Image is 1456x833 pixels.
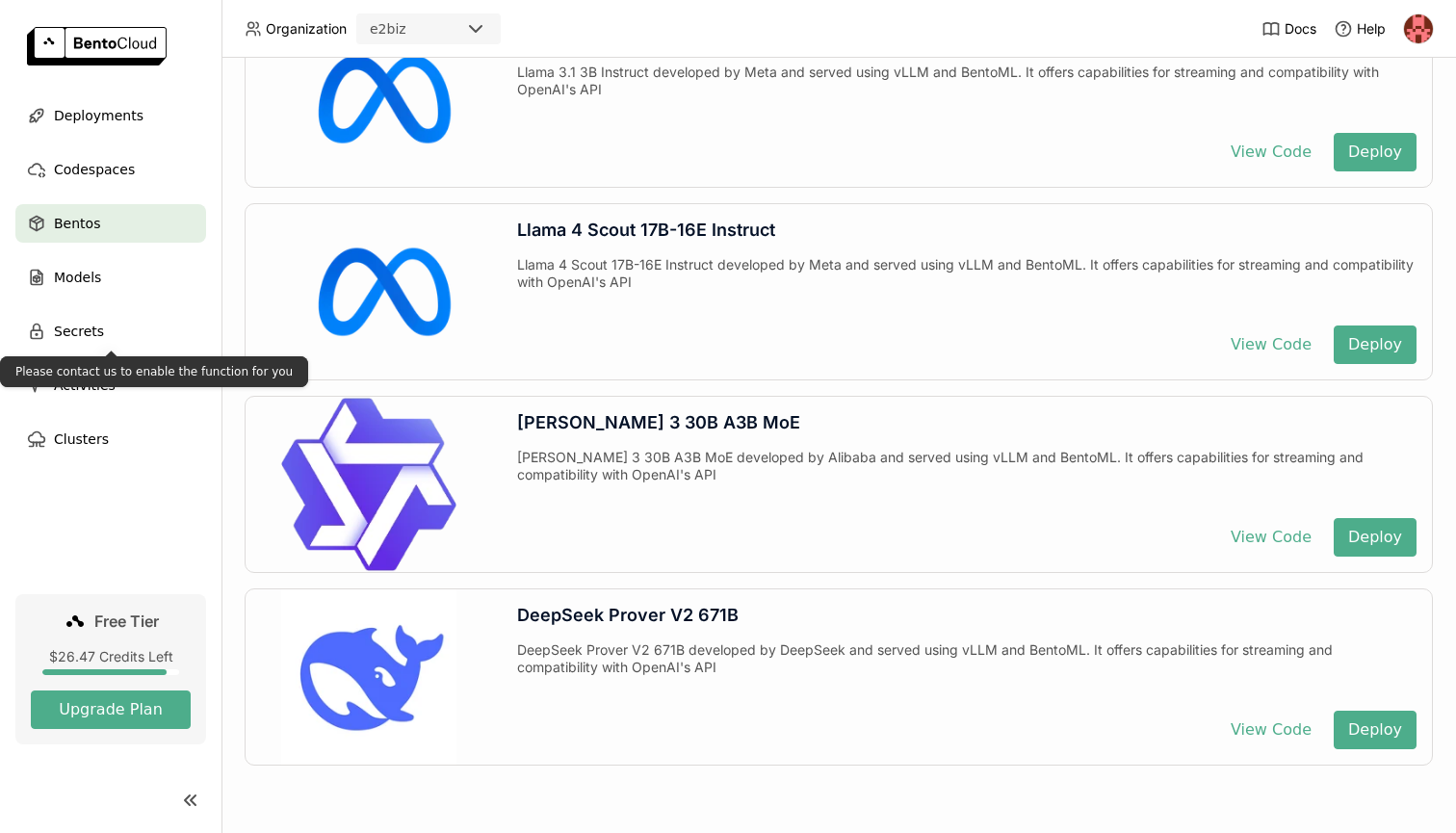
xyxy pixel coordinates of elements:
[15,420,206,458] a: Clusters
[517,64,1417,117] div: Llama 3.1 3B Instruct developed by Meta and served using vLLM and BentoML. It offers capabilities...
[1216,133,1326,171] button: View Code
[517,220,1417,241] div: Llama 4 Scout 17B-16E Instruct
[15,96,206,135] a: Deployments
[54,104,143,127] span: Deployments
[266,20,347,38] span: Organization
[1216,518,1326,557] button: View Code
[281,204,456,379] img: Llama 4 Scout 17B-16E Instruct
[517,412,1417,433] div: [PERSON_NAME] 3 30B A3B MoE
[31,648,191,665] div: $26.47 Credits Left
[281,589,456,765] img: DeepSeek Prover V2 671B
[27,27,167,65] img: logo
[517,641,1417,695] div: DeepSeek Prover V2 671B developed by DeepSeek and served using vLLM and BentoML. It offers capabi...
[1334,19,1386,39] div: Help
[54,212,100,235] span: Bentos
[517,256,1417,310] div: Llama 4 Scout 17B-16E Instruct developed by Meta and served using vLLM and BentoML. It offers cap...
[281,12,456,187] img: Llama 3.1 3B Instruct
[1261,19,1316,39] a: Docs
[15,150,206,189] a: Codespaces
[281,397,456,572] img: Qwen 3 30B A3B MoE
[517,449,1417,503] div: [PERSON_NAME] 3 30B A3B MoE developed by Alibaba and served using vLLM and BentoML. It offers cap...
[1334,325,1417,364] button: Deploy
[15,312,206,351] a: Secrets
[1357,20,1386,38] span: Help
[1334,133,1417,171] button: Deploy
[31,690,191,729] button: Upgrade Plan
[15,258,206,297] a: Models
[1285,20,1316,38] span: Docs
[54,158,135,181] span: Codespaces
[370,19,406,39] div: e2biz
[54,428,109,451] span: Clusters
[1404,14,1433,43] img: Sebastián Cepeda
[1216,325,1326,364] button: View Code
[94,612,159,631] span: Free Tier
[517,605,1417,626] div: DeepSeek Prover V2 671B
[15,204,206,243] a: Bentos
[54,320,104,343] span: Secrets
[1334,711,1417,749] button: Deploy
[54,266,101,289] span: Models
[1334,518,1417,557] button: Deploy
[408,20,410,39] input: Selected e2biz.
[1216,711,1326,749] button: View Code
[15,594,206,744] a: Free Tier$26.47 Credits LeftUpgrade Plan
